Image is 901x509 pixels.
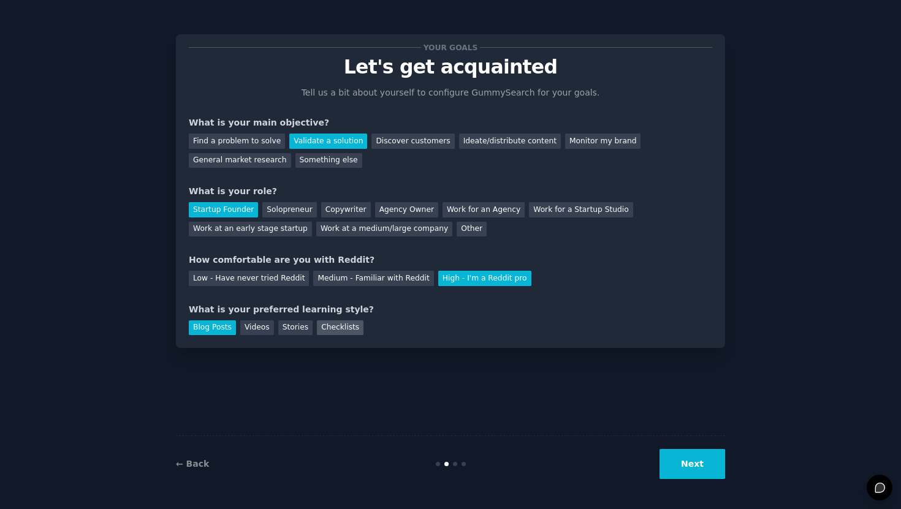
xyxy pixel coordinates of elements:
[176,459,209,469] a: ← Back
[529,202,633,217] div: Work for a Startup Studio
[189,271,309,286] div: Low - Have never tried Reddit
[295,153,362,168] div: Something else
[278,320,313,336] div: Stories
[321,202,371,217] div: Copywriter
[289,134,367,149] div: Validate a solution
[660,449,725,479] button: Next
[371,134,454,149] div: Discover customers
[240,320,274,336] div: Videos
[189,134,285,149] div: Find a problem to solve
[296,86,605,99] p: Tell us a bit about yourself to configure GummySearch for your goals.
[189,222,312,237] div: Work at an early stage startup
[316,222,452,237] div: Work at a medium/large company
[438,271,531,286] div: High - I'm a Reddit pro
[189,320,236,336] div: Blog Posts
[565,134,641,149] div: Monitor my brand
[421,41,480,54] span: Your goals
[262,202,316,217] div: Solopreneur
[189,153,291,168] div: General market research
[459,134,561,149] div: Ideate/distribute content
[189,56,712,78] p: Let's get acquainted
[313,271,433,286] div: Medium - Familiar with Reddit
[189,303,712,316] div: What is your preferred learning style?
[189,202,258,217] div: Startup Founder
[189,185,712,198] div: What is your role?
[317,320,363,336] div: Checklists
[443,202,525,217] div: Work for an Agency
[189,254,712,266] div: How comfortable are you with Reddit?
[189,116,712,129] div: What is your main objective?
[375,202,438,217] div: Agency Owner
[457,222,487,237] div: Other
